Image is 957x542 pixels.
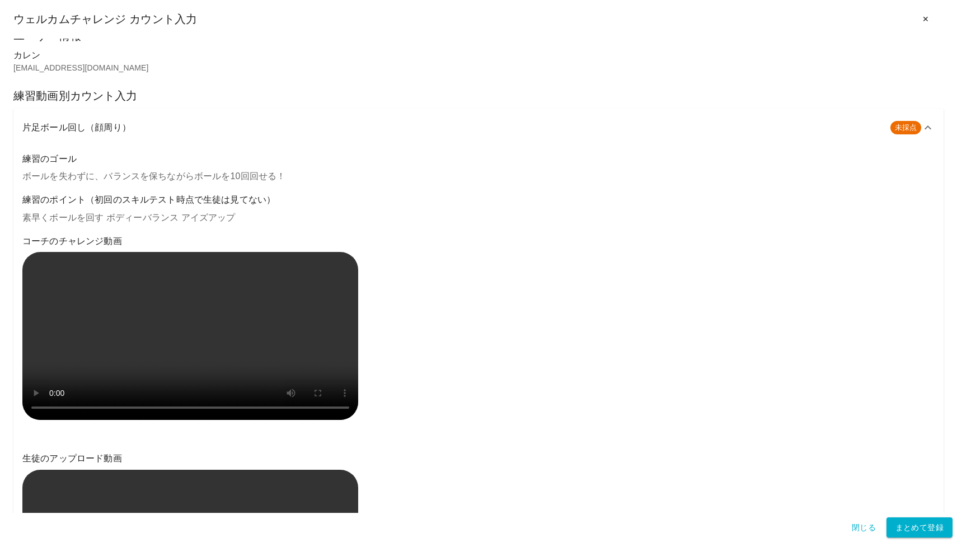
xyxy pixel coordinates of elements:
button: 閉じる [846,517,882,538]
div: ウェルカムチャレンジ カウント入力 [13,9,944,30]
p: カレン [13,49,944,62]
h6: 練習のポイント（初回のスキルテスト時点で生徒は見てない） [22,192,935,208]
button: ✕ [908,9,944,30]
h6: 生徒のアップロード動画 [22,451,935,466]
p: 素早くボールを回す ボディーバランス アイズアップ [22,211,935,225]
h6: 練習のゴール [22,151,935,167]
h6: コーチのチャレンジ動画 [22,233,935,249]
p: ボールを失わずに、バランスを保ちながらボールを10回回せる！ [22,170,935,183]
h6: 練習動画別カウント入力 [13,87,944,105]
span: 未採点 [890,122,921,133]
div: 片足ボール回し（顔周り）未採点 [13,109,944,147]
p: [EMAIL_ADDRESS][DOMAIN_NAME] [13,62,944,73]
h6: 片足ボール回し（顔周り） [22,120,881,135]
button: まとめて登録 [886,517,953,538]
